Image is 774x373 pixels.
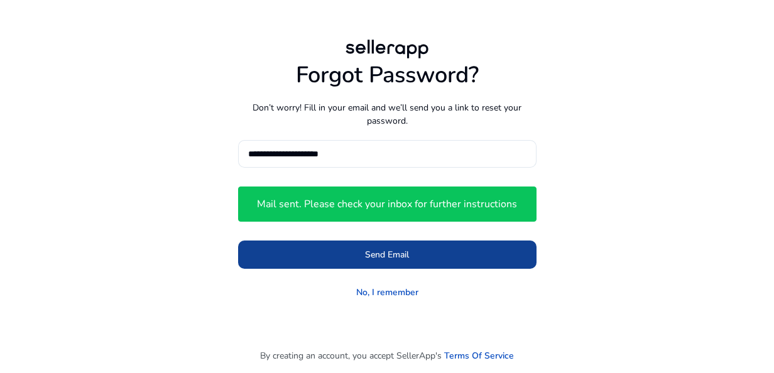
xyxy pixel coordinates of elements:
[365,248,409,261] span: Send Email
[238,101,537,127] p: Don’t worry! Fill in your email and we’ll send you a link to reset your password.
[257,198,517,210] h4: Mail sent. Please check your inbox for further instructions
[444,349,514,362] a: Terms Of Service
[356,286,418,299] a: No, I remember
[238,62,537,89] h1: Forgot Password?
[238,241,537,269] button: Send Email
